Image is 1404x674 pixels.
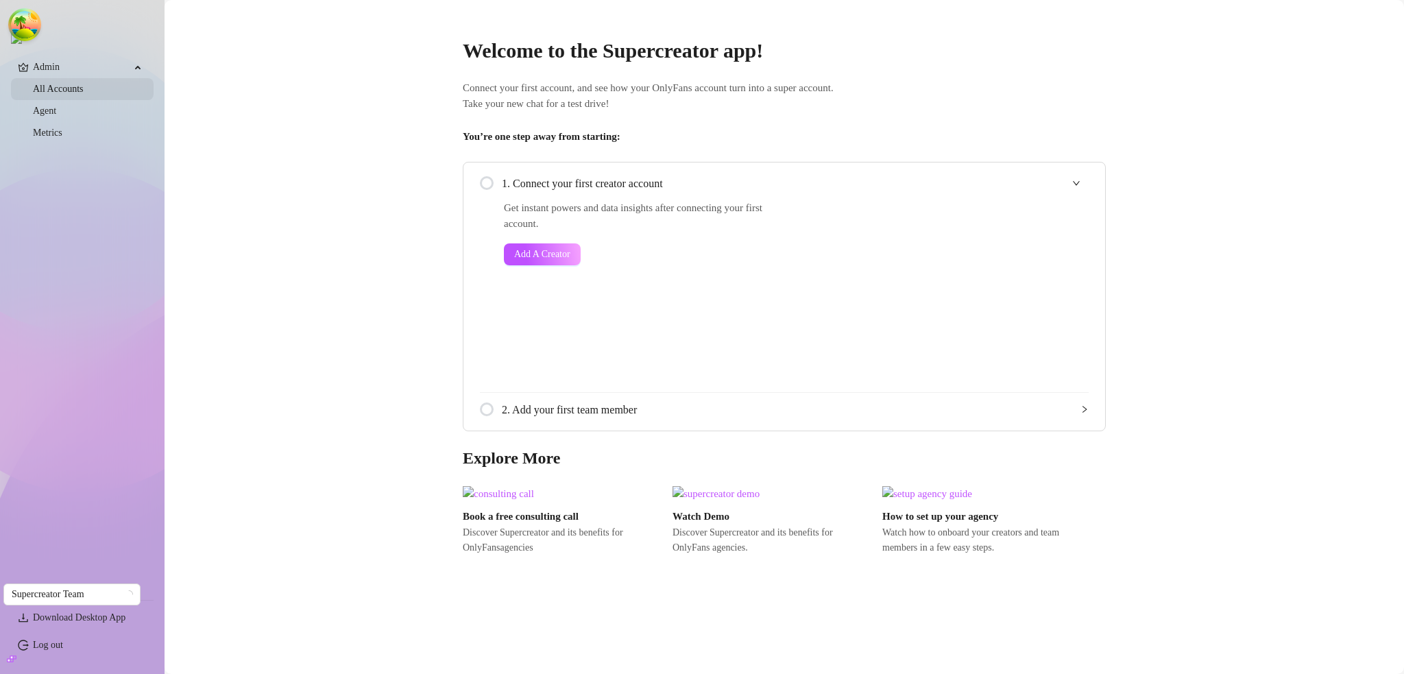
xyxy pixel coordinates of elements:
a: All Accounts [33,84,84,94]
span: Watch how to onboard your creators and team members in a few easy steps. [882,525,1081,555]
a: Book a free consulting callDiscover Supercreator and its benefits for OnlyFansagencies [463,486,662,555]
strong: How to set up your agency [882,511,998,522]
span: Connect your first account, and see how your OnlyFans account turn into a super account. Take you... [463,80,1106,112]
div: 2. Add your first team member [480,393,1089,426]
button: Open Tanstack query devtools [11,11,38,38]
a: Log out [33,640,63,650]
span: build [7,654,16,664]
a: Agent [33,106,56,116]
iframe: Add Creators [814,200,1089,376]
span: Supercreator Team [12,584,132,605]
span: 1. Connect your first creator account [502,175,1089,192]
span: Download Desktop App [33,612,125,623]
div: 1. Connect your first creator account [480,167,1089,200]
img: consulting call [463,486,662,503]
a: How to set up your agencyWatch how to onboard your creators and team members in a few easy steps. [882,486,1081,555]
strong: Watch Demo [673,511,729,522]
img: setup agency guide [882,486,1081,503]
button: Add A Creator [504,243,581,265]
span: Admin [33,56,130,78]
img: supercreator demo [673,486,871,503]
h3: Explore More [463,448,1106,470]
h2: Welcome to the Supercreator app! [463,38,1106,64]
span: expanded [1072,179,1080,187]
a: Add A Creator [504,243,780,265]
span: Add A Creator [514,249,570,260]
a: Metrics [33,128,62,138]
span: Get instant powers and data insights after connecting your first account. [504,200,780,232]
strong: Book a free consulting call [463,511,579,522]
span: crown [18,62,29,73]
span: Discover Supercreator and its benefits for OnlyFans agencies. [673,525,871,555]
span: loading [125,590,133,599]
span: 2. Add your first team member [502,401,1089,418]
span: Discover Supercreator and its benefits for OnlyFans agencies [463,525,662,555]
span: collapsed [1080,405,1089,413]
a: Watch DemoDiscover Supercreator and its benefits for OnlyFans agencies. [673,486,871,555]
strong: You’re one step away from starting: [463,131,620,142]
span: download [18,612,29,623]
